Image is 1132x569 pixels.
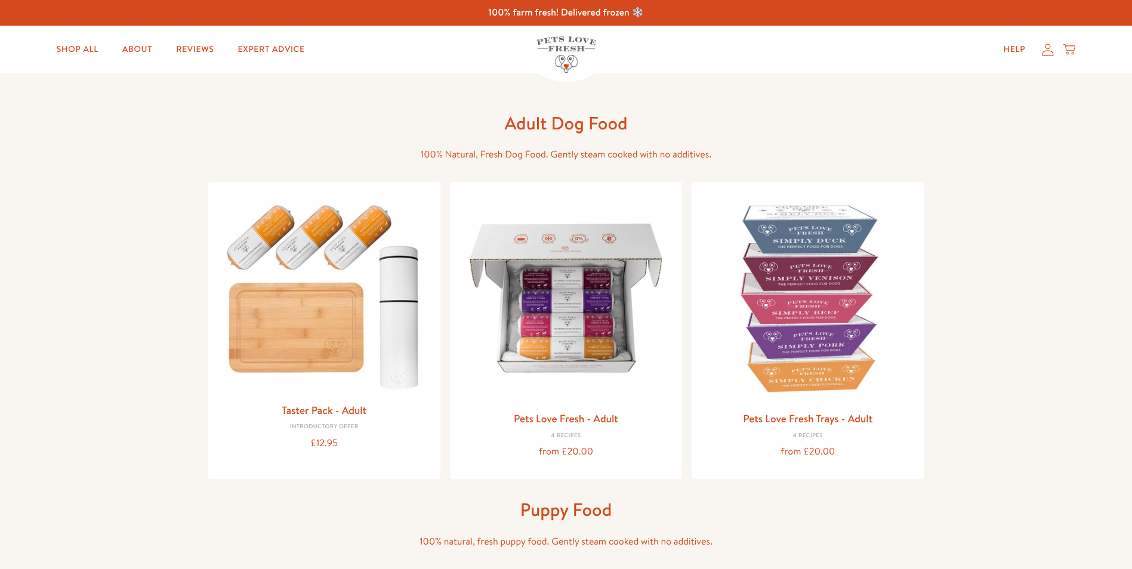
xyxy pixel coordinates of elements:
a: Expert Advice [229,38,314,61]
span: 100% Natural, Fresh Dog Food. Gently steam cooked with no additives. [421,148,711,161]
a: Pets Love Fresh Trays - Adult [743,411,872,426]
a: Taster Pack - Adult [282,403,366,418]
span: 100% natural, fresh puppy food. Gently steam cooked with no additives. [420,535,712,548]
div: 4 Recipes [701,432,914,440]
div: from £20.00 [701,444,914,460]
div: £12.95 [218,435,431,452]
img: Pets Love Fresh Trays - Adult [701,191,914,404]
img: Taster Pack - Adult [218,191,431,396]
div: from £20.00 [459,444,673,460]
a: Reviews [166,38,223,61]
a: Shop All [47,38,108,61]
a: Pets Love Fresh - Adult [514,411,618,426]
div: 4 Recipes [459,432,673,440]
div: Introductory Offer [218,423,431,431]
h1: Adult Dog Food [375,112,757,135]
h1: Puppy Food [375,498,757,521]
img: Pets Love Fresh [536,36,596,73]
img: Pets Love Fresh - Adult [459,191,673,404]
a: Help [994,38,1035,61]
a: About [113,38,162,61]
